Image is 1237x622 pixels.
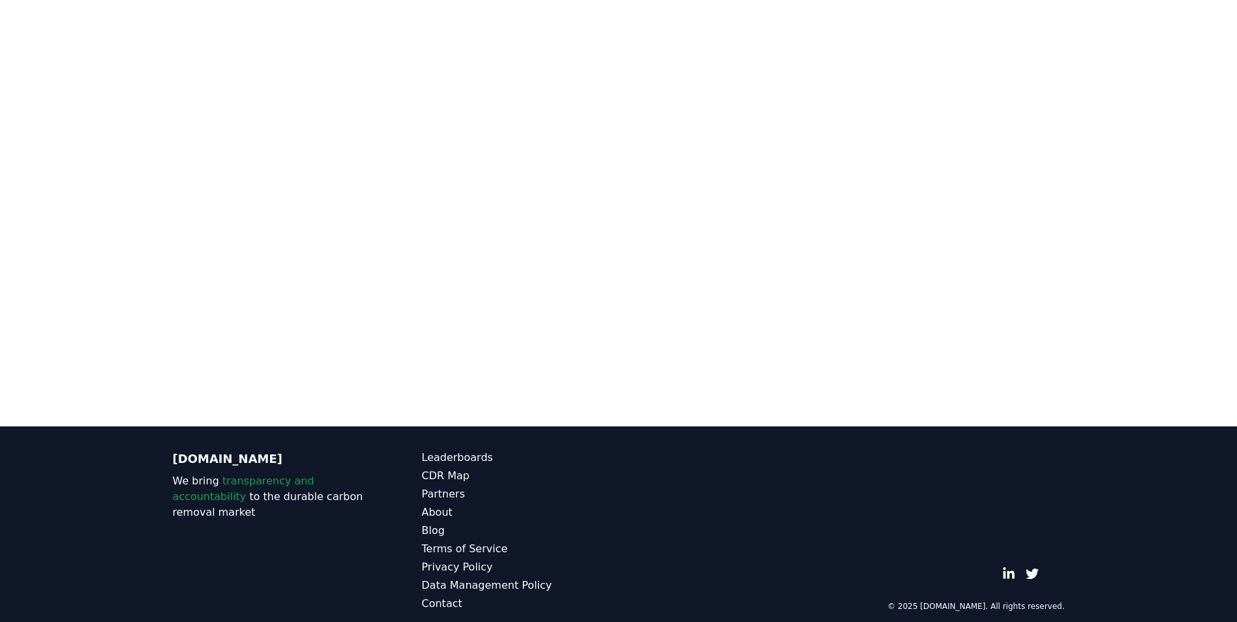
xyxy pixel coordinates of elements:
a: Privacy Policy [422,559,619,575]
a: CDR Map [422,468,619,484]
a: Leaderboards [422,450,619,466]
p: © 2025 [DOMAIN_NAME]. All rights reserved. [887,601,1065,612]
p: [DOMAIN_NAME] [173,450,370,468]
a: About [422,505,619,520]
a: Twitter [1026,567,1039,580]
p: We bring to the durable carbon removal market [173,473,370,520]
a: LinkedIn [1002,567,1015,580]
span: transparency and accountability [173,475,314,503]
a: Contact [422,596,619,612]
a: Partners [422,486,619,502]
a: Terms of Service [422,541,619,557]
a: Blog [422,523,619,539]
a: Data Management Policy [422,578,619,593]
